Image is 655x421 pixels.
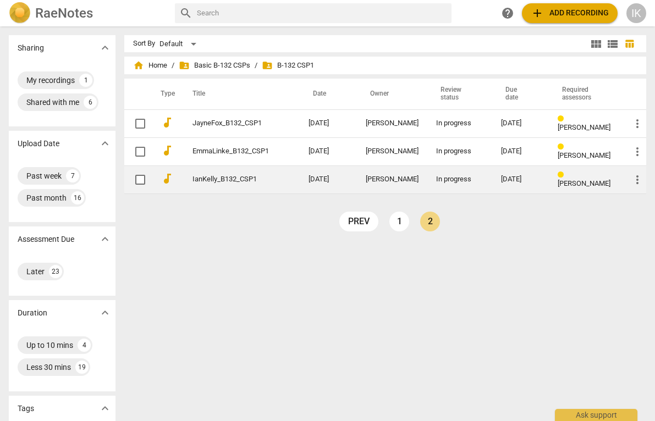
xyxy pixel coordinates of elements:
span: help [501,7,514,20]
td: [DATE] [300,137,357,165]
div: 4 [78,339,91,352]
div: 6 [84,96,97,109]
span: audiotrack [161,144,174,157]
button: Tile view [588,36,604,52]
div: 1 [79,74,92,87]
button: Show more [97,231,113,247]
th: Title [179,79,300,109]
div: 16 [71,191,84,204]
button: Show more [97,135,113,152]
div: Less 30 mins [26,362,71,373]
p: Assessment Due [18,234,74,245]
input: Search [197,4,447,22]
div: Ask support [555,409,637,421]
a: EmmaLinke_B132_CSP1 [192,147,269,156]
div: Sort By [133,40,155,48]
span: view_module [590,37,603,51]
span: expand_more [98,137,112,150]
button: IK [626,3,646,23]
span: add [531,7,544,20]
span: Basic B-132 CSPs [179,60,250,71]
span: more_vert [631,117,644,130]
div: In progress [436,119,483,128]
button: List view [604,36,621,52]
div: In progress [436,175,483,184]
td: [DATE] [300,109,357,137]
span: table_chart [624,38,635,49]
th: Date [300,79,357,109]
span: home [133,60,144,71]
button: Show more [97,400,113,417]
button: Table view [621,36,637,52]
span: expand_more [98,232,112,246]
a: LogoRaeNotes [9,2,166,24]
a: IanKelly_B132_CSP1 [192,175,269,184]
div: Shared with me [26,97,79,108]
div: In progress [436,147,483,156]
h2: RaeNotes [35,5,93,21]
img: Logo [9,2,31,24]
a: Page 1 [389,212,409,231]
div: Default [159,35,200,53]
span: expand_more [98,402,112,415]
td: [DATE] [300,165,357,193]
th: Review status [427,79,492,109]
th: Due date [492,79,549,109]
span: audiotrack [161,116,174,129]
th: Required assessors [549,79,622,109]
div: 23 [49,265,62,278]
p: Upload Date [18,138,59,149]
span: Review status: in progress [558,143,568,151]
div: Past month [26,192,67,203]
span: [PERSON_NAME] [558,123,610,131]
span: more_vert [631,145,644,158]
span: folder_shared [179,60,190,71]
button: Show more [97,304,113,321]
a: Page 2 is your current page [420,212,440,231]
div: Past week [26,170,62,181]
span: audiotrack [161,172,174,185]
span: Home [133,60,167,71]
span: Review status: in progress [558,171,568,179]
div: [PERSON_NAME] [366,147,419,156]
span: folder_shared [262,60,273,71]
span: more_vert [631,173,644,186]
span: / [255,62,257,70]
div: Up to 10 mins [26,340,73,351]
button: Upload [522,3,618,23]
a: prev [339,212,378,231]
div: [DATE] [501,119,540,128]
span: [PERSON_NAME] [558,151,610,159]
div: [DATE] [501,147,540,156]
div: 19 [75,361,89,374]
span: expand_more [98,306,112,319]
div: [PERSON_NAME] [366,119,419,128]
div: My recordings [26,75,75,86]
span: / [172,62,174,70]
span: search [179,7,192,20]
th: Owner [357,79,427,109]
span: Add recording [531,7,609,20]
div: [DATE] [501,175,540,184]
div: [PERSON_NAME] [366,175,419,184]
button: Show more [97,40,113,56]
p: Tags [18,403,34,414]
p: Duration [18,307,47,319]
span: Review status: in progress [558,115,568,123]
th: Type [152,79,179,109]
div: Later [26,266,45,277]
a: JayneFox_B132_CSP1 [192,119,269,128]
div: 7 [66,169,79,182]
span: [PERSON_NAME] [558,179,610,187]
span: B-132 CSP1 [262,60,314,71]
span: expand_more [98,41,112,54]
a: Help [498,3,518,23]
span: view_list [606,37,619,51]
p: Sharing [18,42,44,54]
